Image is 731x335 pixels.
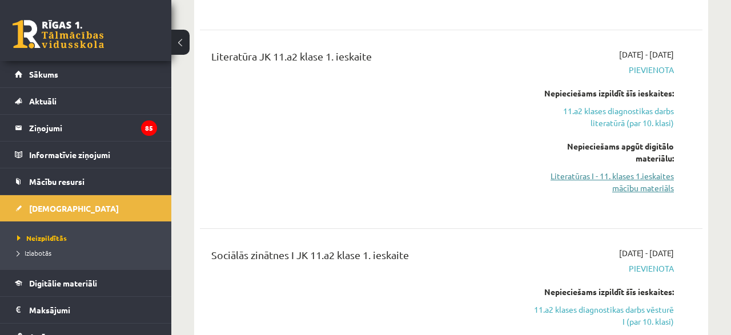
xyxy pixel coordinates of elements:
[15,88,157,114] a: Aktuāli
[17,248,51,257] span: Izlabotās
[531,286,674,298] div: Nepieciešams izpildīt šīs ieskaites:
[29,176,85,187] span: Mācību resursi
[531,140,674,164] div: Nepieciešams apgūt digitālo materiālu:
[15,61,157,87] a: Sākums
[531,105,674,129] a: 11.a2 klases diagnostikas darbs literatūrā (par 10. klasi)
[29,203,119,213] span: [DEMOGRAPHIC_DATA]
[15,142,157,168] a: Informatīvie ziņojumi
[29,297,157,323] legend: Maksājumi
[15,297,157,323] a: Maksājumi
[531,87,674,99] div: Nepieciešams izpildīt šīs ieskaites:
[141,120,157,136] i: 85
[211,247,514,268] div: Sociālās zinātnes I JK 11.a2 klase 1. ieskaite
[619,49,674,60] span: [DATE] - [DATE]
[17,233,160,243] a: Neizpildītās
[29,69,58,79] span: Sākums
[15,195,157,221] a: [DEMOGRAPHIC_DATA]
[17,233,67,243] span: Neizpildītās
[29,115,157,141] legend: Ziņojumi
[211,49,514,70] div: Literatūra JK 11.a2 klase 1. ieskaite
[29,278,97,288] span: Digitālie materiāli
[13,20,104,49] a: Rīgas 1. Tālmācības vidusskola
[17,248,160,258] a: Izlabotās
[531,170,674,194] a: Literatūras I - 11. klases 1.ieskaites mācību materiāls
[15,168,157,195] a: Mācību resursi
[531,64,674,76] span: Pievienota
[619,247,674,259] span: [DATE] - [DATE]
[531,263,674,275] span: Pievienota
[29,142,157,168] legend: Informatīvie ziņojumi
[15,270,157,296] a: Digitālie materiāli
[15,115,157,141] a: Ziņojumi85
[29,96,57,106] span: Aktuāli
[531,304,674,328] a: 11.a2 klases diagnostikas darbs vēsturē I (par 10. klasi)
